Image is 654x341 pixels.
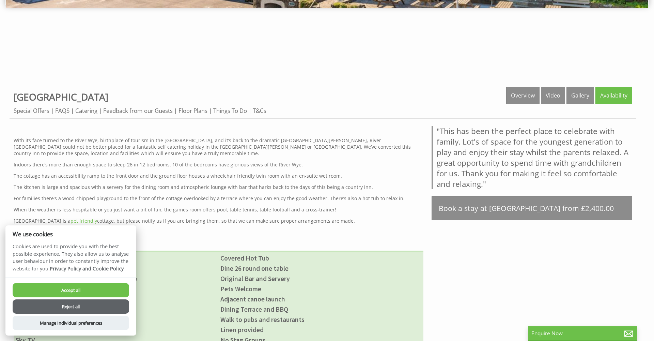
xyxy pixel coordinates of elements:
[218,294,423,304] li: Adjacent canoe launch
[55,107,69,115] a: FAQS
[432,196,632,220] a: Book a stay at [GEOGRAPHIC_DATA] from £2,400.00
[213,107,247,115] a: Things To Do
[218,253,423,263] li: Covered Hot Tub
[541,87,565,104] a: Video
[13,299,129,314] button: Reject all
[14,218,423,224] p: [GEOGRAPHIC_DATA] is a cottage, but please notify us if you are bringing them, so that we can mak...
[14,195,423,202] p: For families there’s a wood-chipped playground to the front of the cottage overlooked by a terrac...
[5,243,136,277] p: Cookies are used to provide you with the best possible experience. They also allow us to analyse ...
[75,107,97,115] a: Catering
[506,87,540,104] a: Overview
[14,173,423,179] p: The cottage has an accessibility ramp to the front door and the ground floor houses a wheelchair ...
[14,184,423,190] p: The kitchen is large and spacious with a servery for the dining room and atmospheric lounge with ...
[218,314,423,325] li: Walk to pubs and restaurants
[13,283,129,297] button: Accept all
[103,107,173,115] a: Feedback from our Guests
[14,161,423,168] p: Indoors there’s more than enough space to sleep 26 in 12 bedrooms. 10 of the bedrooms have glorio...
[218,263,423,273] li: Dine 26 round one table
[218,304,423,314] li: Dining Terrace and BBQ
[14,107,49,115] a: Special Offers
[5,231,136,237] h2: We use cookies
[253,107,266,115] a: T&Cs
[178,107,207,115] a: Floor Plans
[218,273,423,284] li: Original Bar and Servery
[566,87,594,104] a: Gallery
[71,218,97,224] a: pet friendly
[595,87,632,104] a: Availability
[531,330,634,337] p: Enquire Now
[13,316,129,330] button: Manage Individual preferences
[432,126,632,189] blockquote: "This has been the perfect place to celebrate with family. Lot's of space for the youngest genera...
[14,137,423,157] p: With its face turned to the River Wye, birthplace of tourism in the [GEOGRAPHIC_DATA], and it’s b...
[218,284,423,294] li: Pets Welcome
[14,90,108,103] a: [GEOGRAPHIC_DATA]
[218,325,423,335] li: Linen provided
[14,206,423,213] p: When the weather is less hospitable or you just want a bit of fun, the games room offers pool, ta...
[50,265,124,272] a: Privacy Policy and Cookie Policy
[4,27,650,78] iframe: Customer reviews powered by Trustpilot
